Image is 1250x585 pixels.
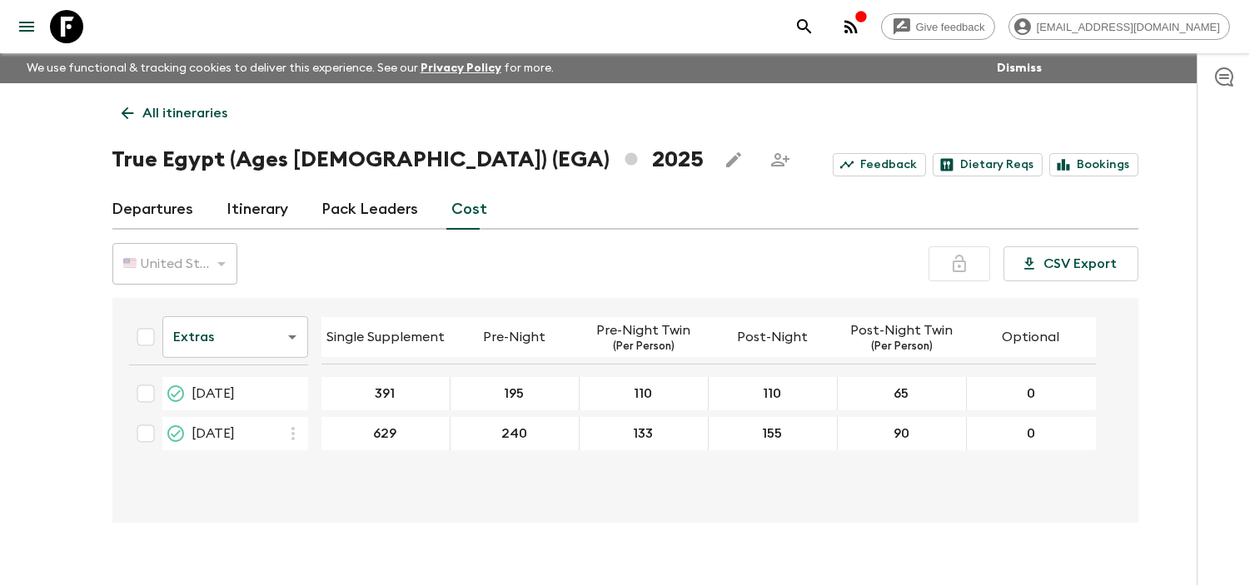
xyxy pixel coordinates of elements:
[967,377,1096,410] div: 21 Sep 2025; Optional
[112,240,237,287] div: 🇺🇸 United States Dollar (USD)
[743,417,803,450] button: 155
[20,53,560,83] p: We use functional & tracking cookies to deliver this experience. See our for more.
[322,190,419,230] a: Pack Leaders
[112,190,194,230] a: Departures
[484,327,546,347] p: Pre-Night
[933,153,1043,176] a: Dietary Reqs
[597,320,691,340] p: Pre-Night Twin
[615,377,673,410] button: 110
[112,97,237,130] a: All itineraries
[871,340,933,354] p: (Per Person)
[192,424,236,444] span: [DATE]
[452,190,488,230] a: Cost
[744,377,802,410] button: 110
[421,62,501,74] a: Privacy Policy
[326,327,445,347] p: Single Supplement
[580,377,709,410] div: 21 Sep 2025; Pre-Night Twin
[192,384,236,404] span: [DATE]
[1028,21,1229,33] span: [EMAIL_ADDRESS][DOMAIN_NAME]
[1004,377,1058,410] button: 0
[356,377,416,410] button: 391
[613,340,675,354] p: (Per Person)
[162,314,308,360] div: Extras
[451,377,580,410] div: 21 Sep 2025; Pre-Night
[881,13,995,40] a: Give feedback
[321,417,451,450] div: 02 Nov 2025; Single Supplement
[717,143,750,176] button: Edit this itinerary
[851,320,954,340] p: Post-Night Twin
[354,417,417,450] button: 629
[1008,13,1230,40] div: [EMAIL_ADDRESS][DOMAIN_NAME]
[738,327,809,347] p: Post-Night
[129,320,162,354] div: Select all
[614,417,674,450] button: 133
[993,57,1046,80] button: Dismiss
[967,417,1096,450] div: 02 Nov 2025; Optional
[112,143,704,176] h1: True Egypt (Ages [DEMOGRAPHIC_DATA]) (EGA) 2025
[451,417,580,450] div: 02 Nov 2025; Pre-Night
[485,377,545,410] button: 195
[143,103,228,123] p: All itineraries
[764,143,797,176] span: Share this itinerary
[1004,417,1058,450] button: 0
[580,417,709,450] div: 02 Nov 2025; Pre-Night Twin
[874,417,929,450] button: 90
[1049,153,1138,176] a: Bookings
[788,10,821,43] button: search adventures
[907,21,994,33] span: Give feedback
[838,377,967,410] div: 21 Sep 2025; Post-Night Twin
[1003,327,1060,347] p: Optional
[166,384,186,404] svg: On Request
[227,190,289,230] a: Itinerary
[709,417,838,450] div: 02 Nov 2025; Post-Night
[10,10,43,43] button: menu
[166,424,186,444] svg: Guaranteed
[1003,246,1138,281] button: CSV Export
[481,417,547,450] button: 240
[838,417,967,450] div: 02 Nov 2025; Post-Night Twin
[709,377,838,410] div: 21 Sep 2025; Post-Night
[874,377,929,410] button: 65
[321,377,451,410] div: 21 Sep 2025; Single Supplement
[833,153,926,176] a: Feedback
